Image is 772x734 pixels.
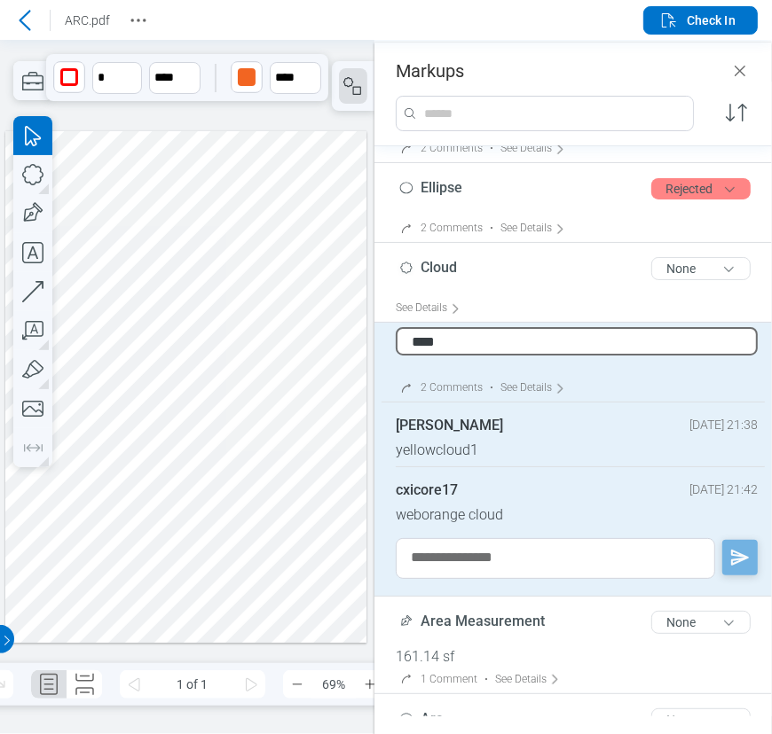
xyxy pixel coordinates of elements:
[283,670,311,699] button: Zoom Out
[311,670,356,699] span: 69%
[421,613,545,629] span: Area Measurement
[500,215,572,242] div: See Details
[396,60,464,82] h3: Markups
[421,142,483,155] div: 2 Comments
[396,506,758,524] div: weborange cloud
[651,178,751,199] button: Rejected
[396,417,503,434] div: [PERSON_NAME]
[421,179,462,196] span: Ellipse
[687,12,736,29] span: Check In
[67,670,102,699] button: Continuous Page Layout
[421,381,483,394] div: 2 Comments
[495,666,567,693] div: See Details
[356,670,384,699] button: Zoom In
[689,418,758,433] div: [DATE] 21:38
[651,257,751,280] button: None
[490,142,493,155] div: •
[31,670,67,699] button: Single Page Layout
[689,482,758,498] div: [DATE] 21:42
[729,60,751,82] button: Close
[651,611,751,634] button: None
[651,708,751,731] button: None
[421,673,477,686] div: 1 Comment
[148,670,237,699] span: 1 of 1
[490,222,493,235] div: •
[421,222,483,235] div: 2 Comments
[396,481,458,499] div: cxicore17
[421,710,443,727] span: Arc
[396,648,765,666] div: 161.14 sf
[396,441,758,459] div: yellowcloud1
[490,381,493,394] div: •
[396,294,468,322] div: See Details
[484,673,488,686] div: •
[643,6,758,35] button: Check In
[65,13,110,27] span: ARC.pdf
[500,135,572,162] div: See Details
[124,6,153,35] button: Revision History
[500,374,572,402] div: See Details
[421,259,457,276] span: Cloud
